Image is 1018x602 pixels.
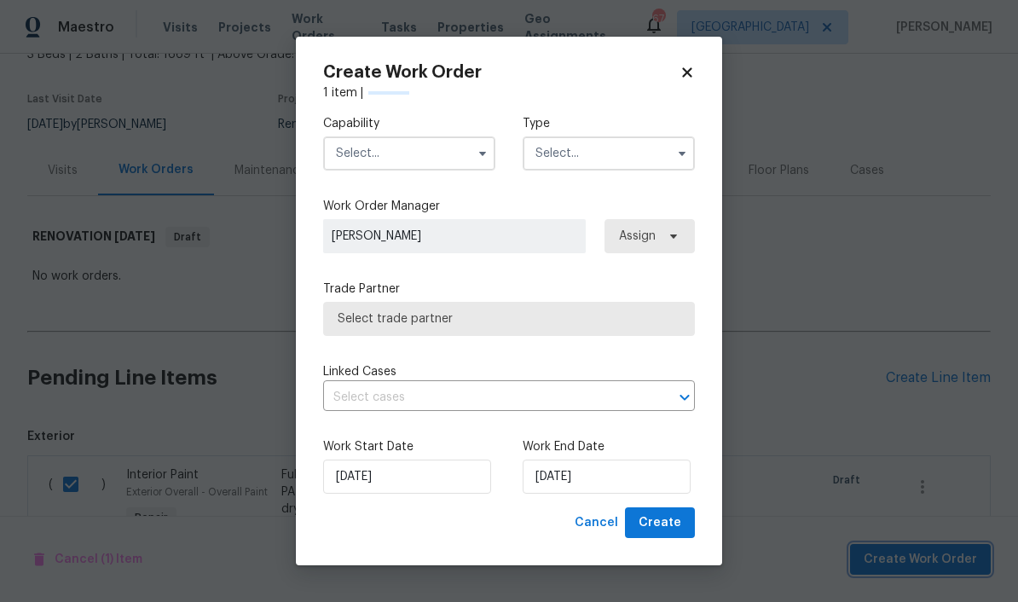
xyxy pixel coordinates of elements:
button: Open [673,385,697,409]
span: Linked Cases [323,363,396,380]
label: Work Order Manager [323,198,695,215]
span: Assign [619,228,656,245]
input: Select... [523,136,695,171]
input: M/D/YYYY [523,460,691,494]
label: Trade Partner [323,281,695,298]
label: Type [523,115,695,132]
span: Cancel [575,512,618,534]
button: Show options [472,143,493,164]
label: Work Start Date [323,438,495,455]
h2: Create Work Order [323,64,680,81]
span: Create [639,512,681,534]
label: Work End Date [523,438,695,455]
div: 1 item | [323,84,695,101]
button: Create [625,507,695,539]
input: M/D/YYYY [323,460,491,494]
input: Select... [323,136,495,171]
button: Show options [672,143,692,164]
input: Select cases [323,385,647,411]
button: Cancel [568,507,625,539]
span: Select trade partner [338,310,680,327]
span: [PERSON_NAME] [332,228,577,245]
label: Capability [323,115,495,132]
